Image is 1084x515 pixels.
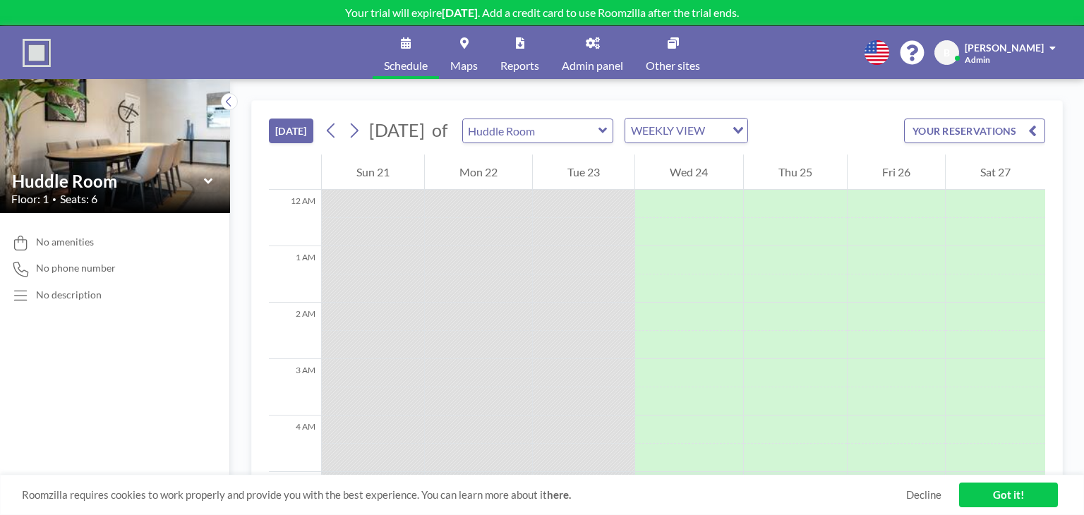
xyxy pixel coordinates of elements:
[744,154,847,190] div: Thu 25
[269,416,321,472] div: 4 AM
[23,39,51,67] img: organization-logo
[946,154,1045,190] div: Sat 27
[646,60,700,71] span: Other sites
[36,289,102,301] div: No description
[906,488,941,502] a: Decline
[322,154,424,190] div: Sun 21
[12,171,204,191] input: Huddle Room
[269,246,321,303] div: 1 AM
[965,42,1044,54] span: [PERSON_NAME]
[369,119,425,140] span: [DATE]
[904,119,1045,143] button: YOUR RESERVATIONS
[625,119,747,143] div: Search for option
[450,60,478,71] span: Maps
[36,236,94,248] span: No amenities
[384,60,428,71] span: Schedule
[944,47,950,59] span: B
[439,26,489,79] a: Maps
[634,26,711,79] a: Other sites
[489,26,550,79] a: Reports
[959,483,1058,507] a: Got it!
[500,60,539,71] span: Reports
[635,154,742,190] div: Wed 24
[52,195,56,204] span: •
[60,192,97,206] span: Seats: 6
[425,154,532,190] div: Mon 22
[269,190,321,246] div: 12 AM
[269,119,313,143] button: [DATE]
[11,192,49,206] span: Floor: 1
[562,60,623,71] span: Admin panel
[848,154,945,190] div: Fri 26
[628,121,708,140] span: WEEKLY VIEW
[36,262,116,274] span: No phone number
[432,119,447,141] span: of
[533,154,634,190] div: Tue 23
[269,359,321,416] div: 3 AM
[269,303,321,359] div: 2 AM
[547,488,571,501] a: here.
[550,26,634,79] a: Admin panel
[709,121,724,140] input: Search for option
[463,119,598,143] input: Huddle Room
[965,54,990,65] span: Admin
[373,26,439,79] a: Schedule
[22,488,906,502] span: Roomzilla requires cookies to work properly and provide you with the best experience. You can lea...
[442,6,478,19] b: [DATE]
